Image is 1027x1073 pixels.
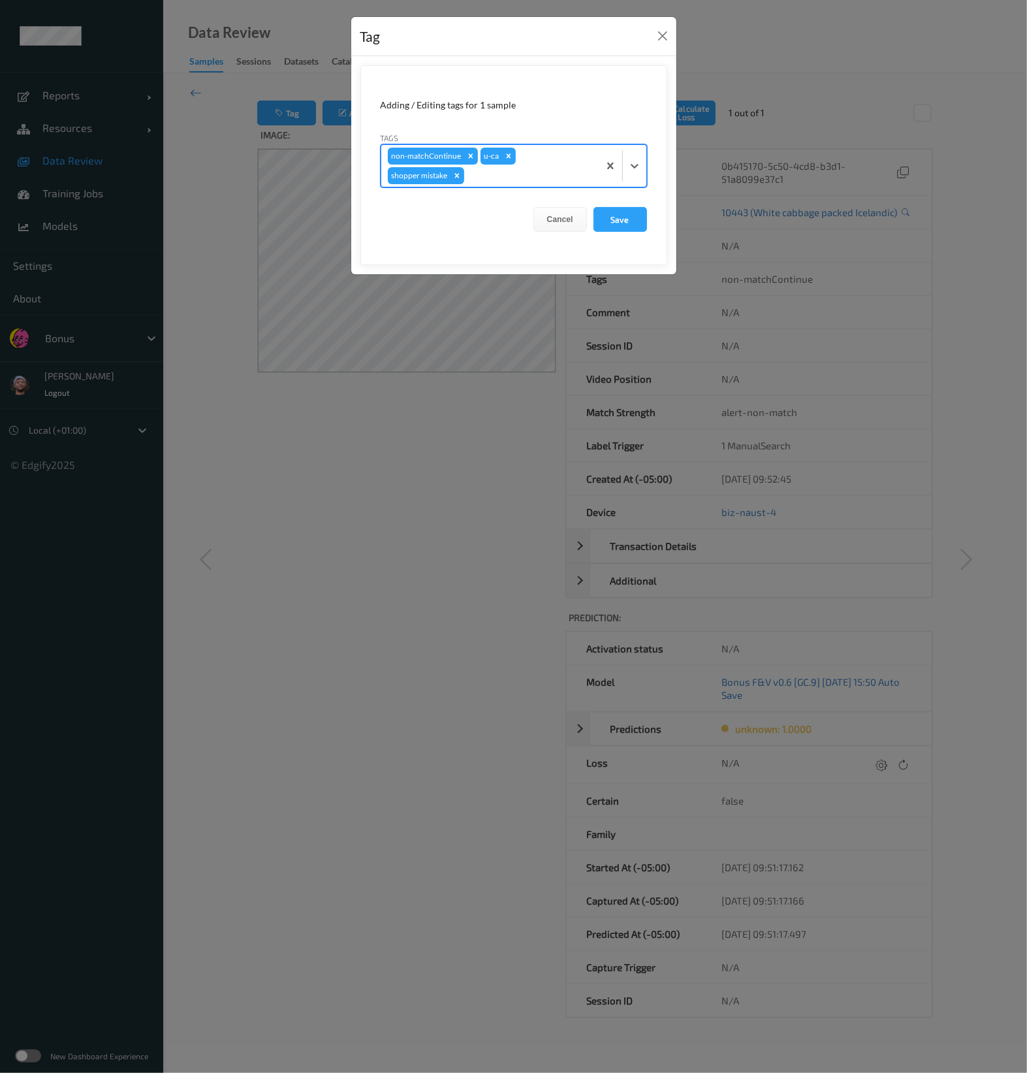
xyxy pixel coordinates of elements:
[464,148,478,165] div: Remove non-matchContinue
[381,99,647,112] div: Adding / Editing tags for 1 sample
[450,167,464,184] div: Remove shopper mistake
[381,132,399,144] label: Tags
[654,27,672,45] button: Close
[481,148,501,165] div: u-ca
[388,148,464,165] div: non-matchContinue
[388,167,450,184] div: shopper mistake
[501,148,516,165] div: Remove u-ca
[360,26,381,47] div: Tag
[593,207,647,232] button: Save
[533,207,587,232] button: Cancel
